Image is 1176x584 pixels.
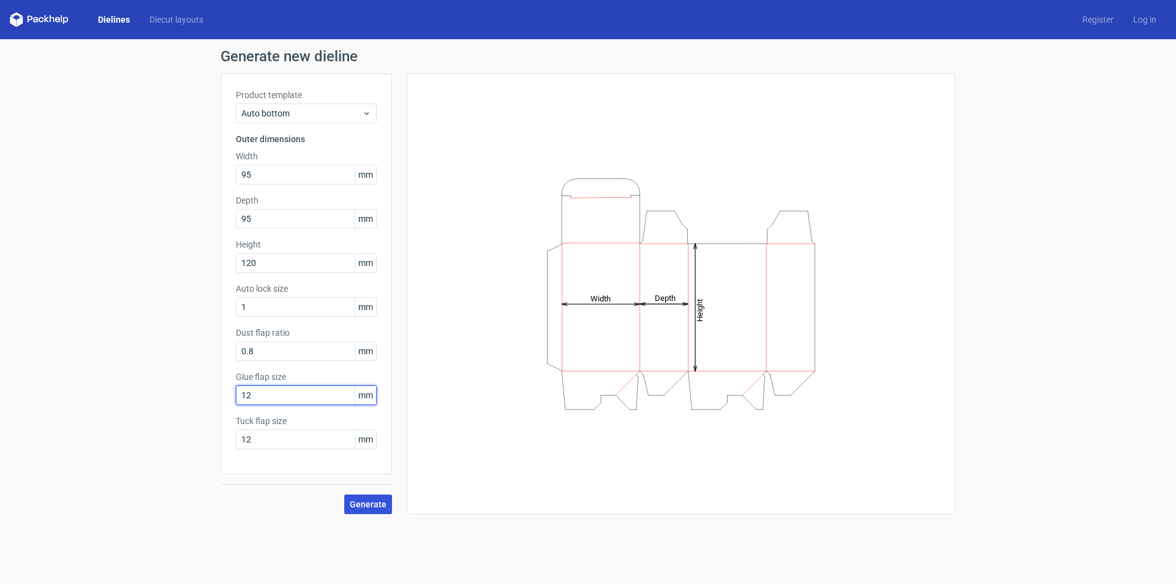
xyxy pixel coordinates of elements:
[236,194,377,207] label: Depth
[355,298,376,316] span: mm
[221,49,956,64] h1: Generate new dieline
[236,283,377,295] label: Auto lock size
[695,298,704,321] tspan: Height
[355,430,376,449] span: mm
[140,13,213,26] a: Diecut layouts
[655,294,676,303] tspan: Depth
[236,327,377,339] label: Dust flap ratio
[355,254,376,272] span: mm
[590,294,611,303] tspan: Width
[350,500,386,509] span: Generate
[1123,13,1166,26] a: Log in
[344,495,392,514] button: Generate
[1072,13,1123,26] a: Register
[236,133,377,145] h3: Outer dimensions
[355,210,376,228] span: mm
[355,165,376,184] span: mm
[236,371,377,383] label: Glue flap size
[88,13,140,26] a: Dielines
[355,342,376,360] span: mm
[236,150,377,162] label: Width
[236,415,377,427] label: Tuck flap size
[236,238,377,251] label: Height
[241,107,362,119] span: Auto bottom
[355,386,376,404] span: mm
[236,89,377,101] label: Product template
